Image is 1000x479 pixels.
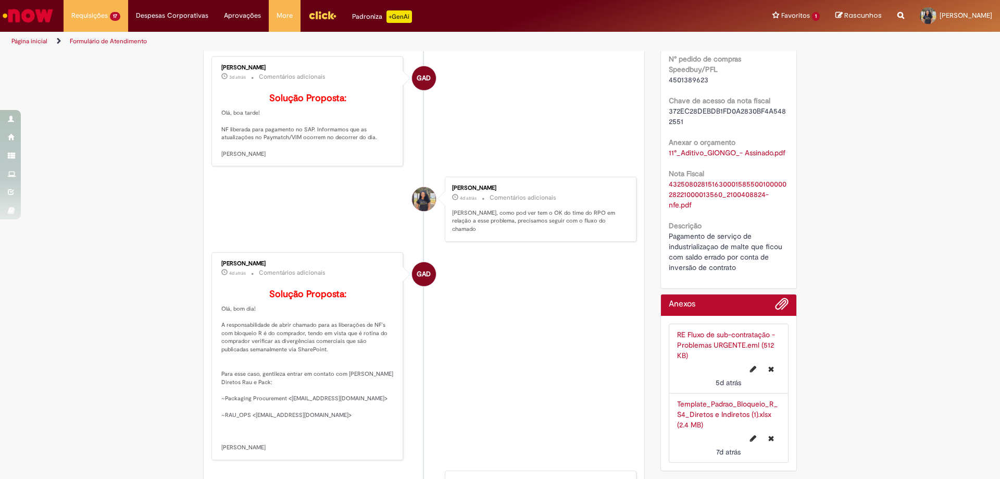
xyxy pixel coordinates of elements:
div: Gabriela Alves De Souza [412,262,436,286]
img: click_logo_yellow_360x200.png [308,7,336,23]
div: [PERSON_NAME] [221,261,395,267]
span: Aprovações [224,10,261,21]
p: [PERSON_NAME], como pod ver tem o OK do time do RPO em relação a esse problema, precisamos seguir... [452,209,626,234]
b: Anexar o orçamento [669,138,735,147]
span: Favoritos [781,10,810,21]
span: 1 [812,12,820,21]
span: 17 [110,12,120,21]
span: [PERSON_NAME] [940,11,992,20]
time: 26/09/2025 09:18:50 [229,270,246,276]
img: ServiceNow [1,5,55,26]
b: Solução Proposta: [269,288,346,300]
span: More [277,10,293,21]
small: Comentários adicionais [259,268,326,277]
b: N° pedido de compras Speedbuy/PFL [669,54,741,74]
b: Descrição [669,221,702,230]
span: 372EC28DEBDB1FD0A2830BF4A5482551 [669,106,786,126]
h2: Anexos [669,300,695,309]
span: 4d atrás [229,270,246,276]
time: 23/09/2025 14:42:59 [716,447,741,457]
a: Download de 11°_Aditivo_GIONGO_- Assinado.pdf [669,148,785,157]
a: Template_Padrao_Bloqueio_R_S4_Diretos e Indiretos (1).xlsx (2.4 MB) [677,399,778,429]
a: Formulário de Atendimento [70,37,147,45]
time: 24/09/2025 16:53:16 [716,378,741,387]
button: Adicionar anexos [775,297,789,316]
small: Comentários adicionais [490,193,556,202]
button: Excluir RE Fluxo de sub-contratação - Problemas URGENTE.eml [762,361,780,377]
span: GAD [417,66,431,91]
span: 5d atrás [716,378,741,387]
span: Rascunhos [844,10,882,20]
span: 7d atrás [716,447,741,457]
a: Rascunhos [835,11,882,21]
a: RE Fluxo de sub-contratação - Problemas URGENTE.eml (512 KB) [677,330,775,360]
p: Olá, boa tarde! NF liberada para pagamento no SAP. Informamos que as atualizações no Paymatch/VIM... [221,93,395,158]
span: 3d atrás [229,74,246,80]
div: Padroniza [352,10,412,23]
p: Olá, bom dia! A responsabilidade de abrir chamado para as liberações de NF's com bloqueio R é do ... [221,289,395,452]
div: Taynara Mota de Oliveira [412,187,436,211]
div: Gabriela Alves De Souza [412,66,436,90]
a: Página inicial [11,37,47,45]
time: 26/09/2025 17:08:09 [229,74,246,80]
div: [PERSON_NAME] [452,185,626,191]
button: Editar nome de arquivo RE Fluxo de sub-contratação - Problemas URGENTE.eml [744,361,762,377]
b: Nota Fiscal [669,169,704,178]
a: Download de 43250802815163000158550010000028221000013560_2100408824-nfe.pdf [669,179,786,210]
div: [PERSON_NAME] [221,65,395,71]
b: Solução Proposta: [269,92,346,104]
small: Comentários adicionais [259,72,326,81]
span: Pagamento de serviço de industrializaçao de malte que ficou com saldo errado por conta de inversã... [669,231,784,272]
b: Chave de acesso da nota fiscal [669,96,770,105]
span: 4d atrás [460,195,477,201]
p: +GenAi [386,10,412,23]
button: Excluir Template_Padrao_Bloqueio_R_S4_Diretos e Indiretos (1).xlsx [762,430,780,447]
button: Editar nome de arquivo Template_Padrao_Bloqueio_R_S4_Diretos e Indiretos (1).xlsx [744,430,762,447]
span: Requisições [71,10,108,21]
span: GAD [417,262,431,287]
span: 4501389623 [669,75,708,84]
ul: Trilhas de página [8,32,659,51]
time: 26/09/2025 09:29:59 [460,195,477,201]
span: Despesas Corporativas [136,10,208,21]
